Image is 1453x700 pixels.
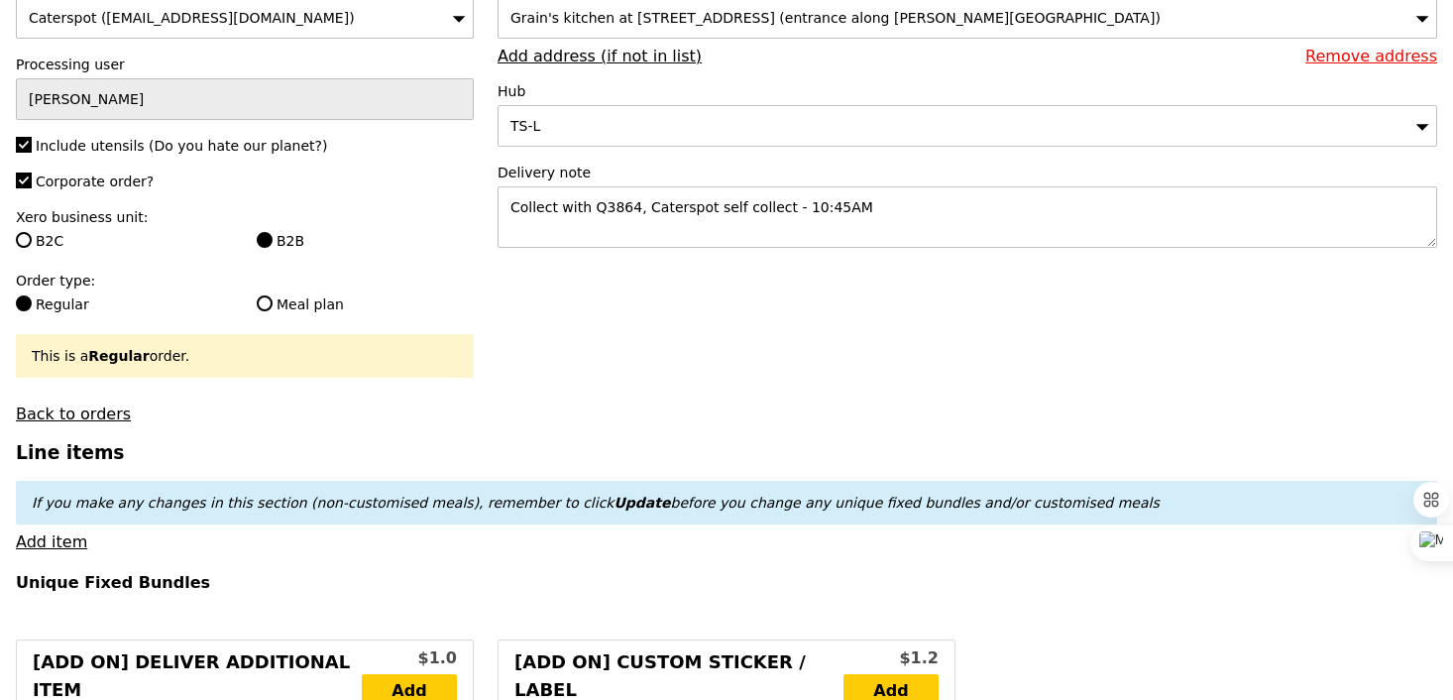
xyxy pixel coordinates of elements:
h3: Line items [16,442,1437,463]
label: Delivery note [498,163,1437,182]
h4: Unique Fixed Bundles [16,573,1437,592]
label: B2C [16,231,233,251]
a: Add address (if not in list) [498,47,702,65]
em: If you make any changes in this section (non-customised meals), remember to click before you chan... [32,495,1160,511]
label: Processing user [16,55,474,74]
span: Caterspot ([EMAIL_ADDRESS][DOMAIN_NAME]) [29,10,355,26]
label: Regular [16,294,233,314]
label: B2B [257,231,474,251]
div: $1.2 [843,646,939,670]
label: Xero business unit: [16,207,474,227]
span: Corporate order? [36,174,154,189]
div: This is a order. [32,346,458,366]
span: Grain's kitchen at [STREET_ADDRESS] (entrance along [PERSON_NAME][GEOGRAPHIC_DATA]) [510,10,1161,26]
label: Hub [498,81,1437,101]
span: TS-L [510,118,540,134]
label: Meal plan [257,294,474,314]
a: Back to orders [16,405,131,423]
input: Meal plan [257,295,273,311]
span: Include utensils (Do you hate our planet?) [36,138,327,154]
label: Order type: [16,271,474,291]
a: Remove address [1305,47,1437,65]
input: Regular [16,295,32,311]
input: B2B [257,232,273,248]
input: Corporate order? [16,173,32,188]
input: Include utensils (Do you hate our planet?) [16,137,32,153]
b: Update [614,495,670,511]
input: B2C [16,232,32,248]
div: $1.0 [362,646,457,670]
a: Add item [16,532,87,551]
b: Regular [88,348,149,364]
